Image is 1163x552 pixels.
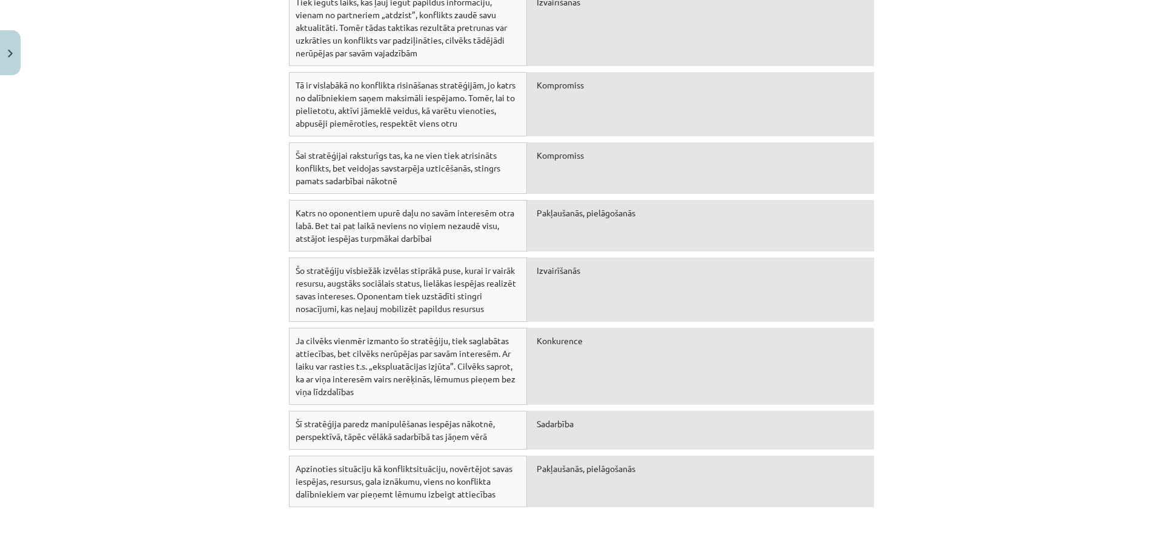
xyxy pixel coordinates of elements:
[537,79,584,90] span: Kompromiss
[296,463,512,499] span: Apzinoties situāciju kā konfliktsituāciju, novērtējot savas iespējas, resursus, gala iznākumu, vi...
[537,265,580,276] span: Izvairīšanās
[296,265,516,314] span: Šo stratēģiju visbiežāk izvēlas stiprākā puse, kurai ir vairāk resursu, augstāks sociālais status...
[8,50,13,58] img: icon-close-lesson-0947bae3869378f0d4975bcd49f059093ad1ed9edebbc8119c70593378902aed.svg
[537,418,574,429] span: Sadarbība
[537,207,635,218] span: Pakļaušanās, pielāgošanās
[537,463,635,474] span: Pakļaušanās, pielāgošanās
[537,335,583,346] span: Konkurence
[296,150,500,186] span: Šai stratēģijai raksturīgs tas, ka ne vien tiek atrisināts konflikts, bet veidojas savstarpēja uz...
[296,418,495,442] span: Šī stratēģija paredz manipulēšanas iespējas nākotnē, perspektīvā, tāpēc vēlākā sadarbībā tas jāņe...
[296,335,515,397] span: Ja cilvēks vienmēr izmanto šo stratēģiju, tiek saglabātas attiecības, bet cilvēks nerūpējas par s...
[296,79,515,128] span: Tā ir vislabākā no konflikta risināšanas stratēģijām, jo katrs no dalībniekiem saņem maksimāli ie...
[296,207,514,244] span: Katrs no oponentiem upurē daļu no savām interesēm otra labā. Bet tai pat laikā neviens no viņiem ...
[537,150,584,161] span: Kompromiss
